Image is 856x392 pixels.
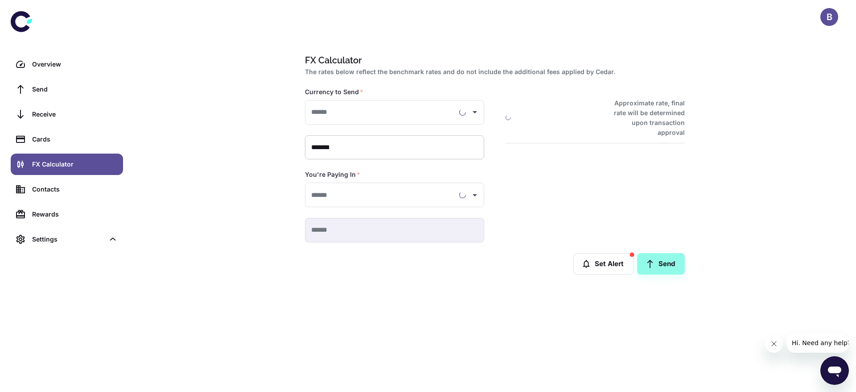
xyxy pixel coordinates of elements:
[11,229,123,250] div: Settings
[820,8,838,26] button: B
[11,179,123,200] a: Contacts
[305,54,681,67] h1: FX Calculator
[573,253,634,275] button: Set Alert
[305,88,363,96] label: Currency to Send
[32,134,118,144] div: Cards
[11,79,123,100] a: Send
[786,333,849,353] iframe: Message from company
[469,106,481,118] button: Open
[11,129,123,150] a: Cards
[5,6,64,13] span: Hi. Need any help?
[11,54,123,75] a: Overview
[32,59,118,69] div: Overview
[11,154,123,175] a: FX Calculator
[32,109,118,119] div: Receive
[604,98,685,138] h6: Approximate rate, final rate will be determined upon transaction approval
[765,335,783,353] iframe: Close message
[11,104,123,125] a: Receive
[305,170,360,179] label: You're Paying In
[32,234,104,244] div: Settings
[32,184,118,194] div: Contacts
[820,356,849,385] iframe: Button to launch messaging window
[11,204,123,225] a: Rewards
[32,209,118,219] div: Rewards
[469,189,481,201] button: Open
[32,159,118,169] div: FX Calculator
[637,253,685,275] a: Send
[32,84,118,94] div: Send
